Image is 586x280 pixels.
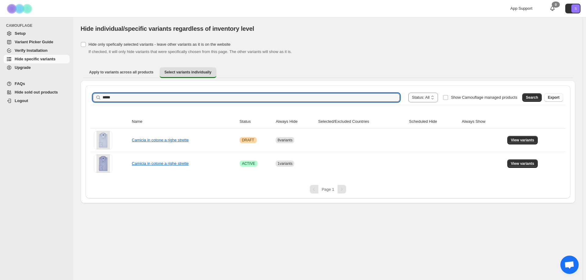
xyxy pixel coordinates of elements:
span: Setup [15,31,26,36]
span: Page 1 [322,187,334,192]
th: Selected/Excluded Countries [316,115,407,129]
span: ACTIVE [242,161,255,166]
span: Hide individual/specific variants regardless of inventory level [81,25,254,32]
button: Apply to variants across all products [84,67,158,77]
span: Select variants individually [165,70,212,75]
div: 0 [552,2,560,8]
button: Search [522,93,542,102]
span: FAQs [15,81,25,86]
button: Avatar with initials S [565,4,581,13]
span: Variant Picker Guide [15,40,53,44]
span: If checked, it will only hide variants that were specifically chosen from this page. The other va... [89,49,292,54]
a: Setup [4,29,70,38]
a: Logout [4,97,70,105]
img: Camouflage [5,0,35,17]
a: Camicia in cotone a righe strette [132,138,189,142]
span: Hide specific variants [15,57,56,61]
span: Search [526,95,538,100]
button: View variants [507,159,538,168]
button: View variants [507,136,538,144]
a: Variant Picker Guide [4,38,70,46]
span: CAMOUFLAGE [6,23,70,28]
th: Always Hide [274,115,316,129]
span: DRAFT [242,138,254,143]
span: Apply to variants across all products [89,70,154,75]
th: Always Show [460,115,505,129]
th: Scheduled Hide [407,115,460,129]
a: Camicia in cotone a righe strette [132,161,189,166]
a: Hide specific variants [4,55,70,63]
nav: Pagination [90,185,566,193]
div: Select variants individually [81,80,575,203]
span: Export [548,95,559,100]
a: Verify Installation [4,46,70,55]
th: Status [238,115,274,129]
button: Select variants individually [160,67,216,78]
span: Logout [15,98,28,103]
span: 8 variants [277,138,292,142]
a: FAQs [4,80,70,88]
button: Export [544,93,563,102]
span: 1 variants [277,161,292,166]
span: Avatar with initials S [571,4,580,13]
span: Upgrade [15,65,31,70]
a: Hide sold out products [4,88,70,97]
span: Verify Installation [15,48,48,53]
text: S [574,7,577,10]
div: Aprire la chat [560,256,579,274]
span: Hide only spefically selected variants - leave other variants as it is on the website [89,42,230,47]
a: 0 [549,5,555,12]
th: Name [130,115,238,129]
a: Upgrade [4,63,70,72]
span: Show Camouflage managed products [451,95,517,100]
span: View variants [511,161,534,166]
span: App Support [510,6,532,11]
span: View variants [511,138,534,143]
span: Hide sold out products [15,90,58,94]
